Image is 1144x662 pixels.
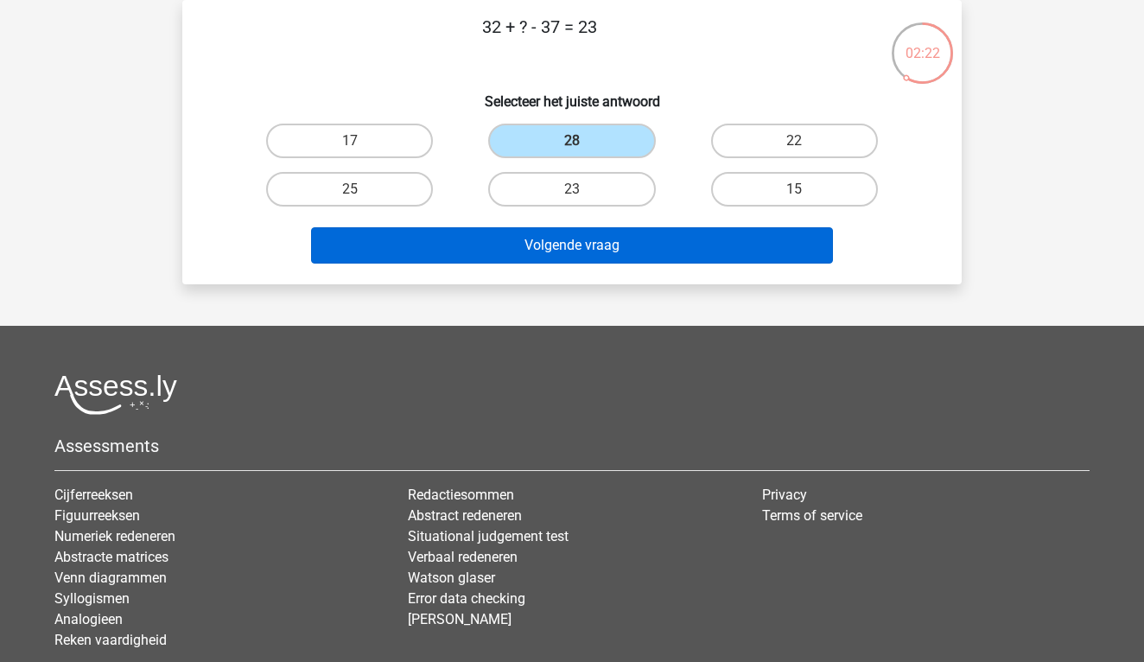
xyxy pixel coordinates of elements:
[408,487,514,503] a: Redactiesommen
[890,21,955,64] div: 02:22
[408,590,525,607] a: Error data checking
[762,487,807,503] a: Privacy
[54,436,1090,456] h5: Assessments
[54,374,177,415] img: Assessly logo
[54,590,130,607] a: Syllogismen
[54,570,167,586] a: Venn diagrammen
[711,172,878,207] label: 15
[408,549,518,565] a: Verbaal redeneren
[210,80,934,110] h6: Selecteer het juiste antwoord
[266,172,433,207] label: 25
[488,172,655,207] label: 23
[408,507,522,524] a: Abstract redeneren
[762,507,862,524] a: Terms of service
[54,507,140,524] a: Figuurreeksen
[54,632,167,648] a: Reken vaardigheid
[488,124,655,158] label: 28
[54,528,175,544] a: Numeriek redeneren
[54,549,168,565] a: Abstracte matrices
[210,14,869,66] p: 32 + ? - 37 = 23
[408,528,569,544] a: Situational judgement test
[408,611,512,627] a: [PERSON_NAME]
[711,124,878,158] label: 22
[54,611,123,627] a: Analogieen
[54,487,133,503] a: Cijferreeksen
[266,124,433,158] label: 17
[311,227,834,264] button: Volgende vraag
[408,570,495,586] a: Watson glaser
